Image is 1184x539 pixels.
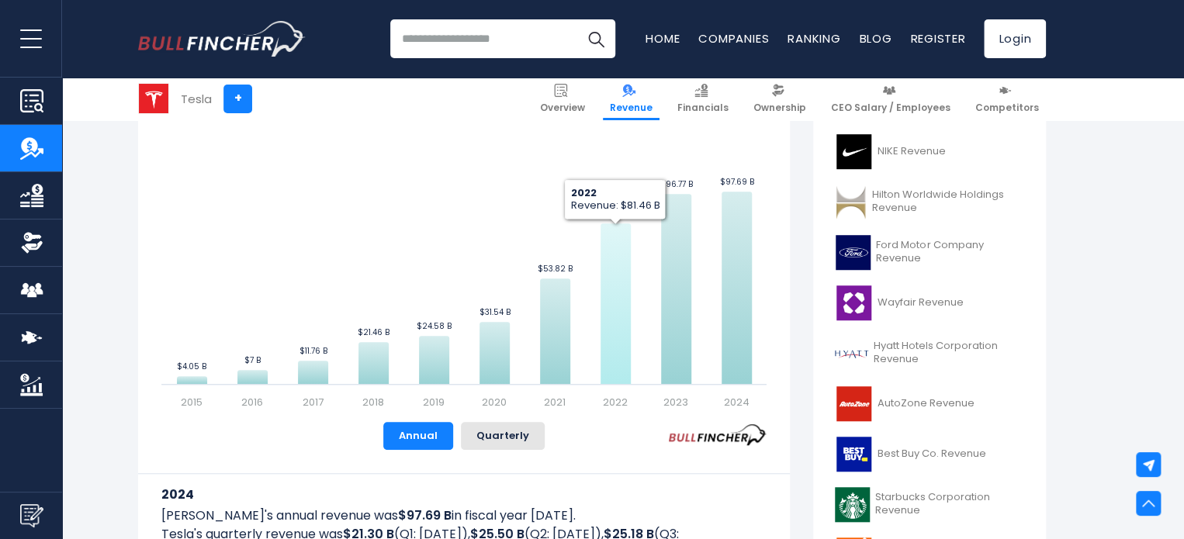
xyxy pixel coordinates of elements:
img: W logo [834,285,873,320]
a: Register [910,30,965,47]
text: 2022 [603,395,628,409]
text: $11.76 B [299,345,327,357]
a: Hyatt Hotels Corporation Revenue [825,332,1034,375]
text: $7 B [244,354,261,366]
span: Overview [540,102,585,114]
img: BBY logo [834,437,873,472]
img: HLT logo [834,185,867,219]
span: Competitors [975,102,1039,114]
text: 2016 [241,395,263,409]
img: Ownership [20,231,43,254]
img: SBUX logo [834,487,870,522]
text: 2018 [362,395,384,409]
a: Overview [533,78,592,120]
div: Tesla [181,90,212,108]
a: CEO Salary / Employees [824,78,957,120]
text: 2020 [482,395,507,409]
button: Search [576,19,615,58]
span: Revenue [610,102,653,114]
text: 2021 [544,395,566,409]
b: $97.69 B [398,506,452,524]
a: Starbucks Corporation Revenue [825,483,1034,526]
a: Companies [698,30,769,47]
a: Competitors [968,78,1046,120]
span: CEO Salary / Employees [831,102,950,114]
a: Ranking [788,30,840,47]
text: $24.58 B [417,320,452,332]
p: [PERSON_NAME]'s annual revenue was in fiscal year [DATE]. [161,506,767,525]
button: Annual [383,422,453,450]
img: F logo [834,235,871,270]
a: Blog [859,30,891,47]
a: AutoZone Revenue [825,382,1034,425]
img: Bullfincher logo [138,21,306,57]
text: 2023 [663,395,688,409]
img: AZO logo [834,386,873,421]
text: 2024 [724,395,750,409]
a: Hilton Worldwide Holdings Revenue [825,181,1034,223]
a: Home [646,30,680,47]
a: Go to homepage [138,21,305,57]
img: TSLA logo [139,84,168,113]
a: Financials [670,78,736,120]
a: Revenue [603,78,660,120]
img: H logo [834,336,869,371]
text: 2017 [303,395,324,409]
h3: 2024 [161,485,767,504]
text: $31.54 B [479,306,511,318]
a: Ford Motor Company Revenue [825,231,1034,274]
text: 2015 [181,395,203,409]
a: Ownership [746,78,813,120]
svg: Tesla's Revenue Trend [161,60,767,409]
button: Quarterly [461,422,545,450]
text: $81.46 B [600,208,632,219]
a: Wayfair Revenue [825,282,1034,324]
text: $96.77 B [660,178,693,190]
text: $21.46 B [358,327,389,338]
text: $4.05 B [177,361,206,372]
span: Ownership [753,102,806,114]
span: Financials [677,102,729,114]
text: $97.69 B [720,176,754,188]
a: Login [984,19,1046,58]
a: + [223,85,252,113]
img: NKE logo [834,134,873,169]
a: Best Buy Co. Revenue [825,433,1034,475]
a: NIKE Revenue [825,130,1034,173]
text: $53.82 B [538,263,573,275]
text: 2019 [423,395,445,409]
